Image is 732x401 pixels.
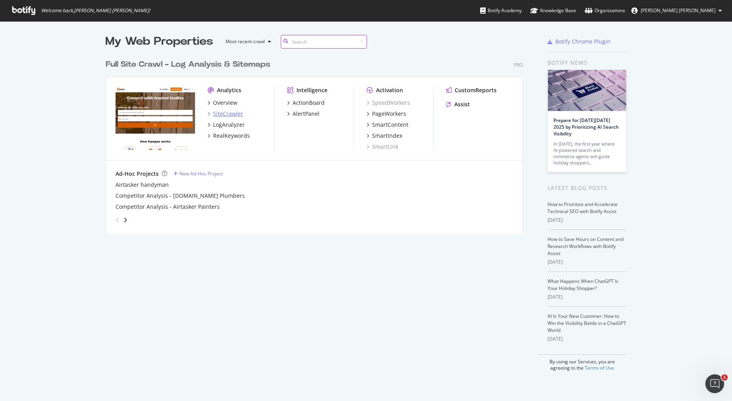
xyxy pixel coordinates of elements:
[548,38,611,46] a: Botify Chrome Plugin
[548,217,627,224] div: [DATE]
[367,143,398,151] a: SmartLink
[293,110,320,118] div: AlertPanel
[446,100,470,108] a: Assist
[179,170,223,177] div: New Ad-Hoc Project
[554,117,619,137] a: Prepare for [DATE][DATE] 2025 by Prioritizing AI Search Visibility
[367,132,402,140] a: SmartIndex
[281,35,367,49] input: Search
[213,121,245,129] div: LogAnalyzer
[116,170,159,178] div: Ad-Hoc Projects
[174,170,223,177] a: New Ad-Hoc Project
[208,121,245,129] a: LogAnalyzer
[480,7,522,15] div: Botify Academy
[376,86,403,94] div: Activation
[641,7,716,14] span: Diana de Vargas Soler
[106,49,529,234] div: grid
[556,38,611,46] div: Botify Chrome Plugin
[548,259,627,266] div: [DATE]
[123,216,128,224] div: angle-right
[554,141,620,166] div: In [DATE], the first year where AI-powered search and commerce agents will guide holiday shoppers…
[548,184,627,192] div: Latest Blog Posts
[372,132,402,140] div: SmartIndex
[116,86,195,150] img: hipages.com.au
[548,313,627,334] a: AI Is Your New Customer: How to Win the Visibility Battle in a ChatGPT World
[213,132,250,140] div: RealKeywords
[548,293,627,301] div: [DATE]
[220,35,275,48] button: Most recent crawl
[548,335,627,343] div: [DATE]
[454,100,470,108] div: Assist
[287,110,320,118] a: AlertPanel
[217,86,241,94] div: Analytics
[226,39,265,44] div: Most recent crawl
[106,59,270,70] div: Full Site Crawl - Log Analysis & Sitemaps
[208,99,237,107] a: Overview
[367,121,408,129] a: SmartContent
[208,110,243,118] a: SiteCrawler
[548,201,618,215] a: How to Prioritize and Accelerate Technical SEO with Botify Assist
[116,203,220,211] a: Competitor Analysis - Airtasker Painters
[548,278,619,292] a: What Happens When ChatGPT Is Your Holiday Shopper?
[455,86,497,94] div: CustomReports
[705,374,724,393] iframe: Intercom live chat
[538,354,627,371] div: By using our Services, you are agreeing to the
[548,58,627,67] div: Botify news
[372,110,406,118] div: PageWorkers
[514,62,523,68] div: Pro
[213,99,237,107] div: Overview
[41,7,150,14] span: Welcome back, [PERSON_NAME] [PERSON_NAME] !
[208,132,250,140] a: RealKeywords
[293,99,325,107] div: ActionBoard
[446,86,497,94] a: CustomReports
[116,181,169,189] a: Airtasker handyman
[721,374,728,381] span: 1
[372,121,408,129] div: SmartContent
[625,4,728,17] button: [PERSON_NAME] [PERSON_NAME]
[296,86,327,94] div: Intelligence
[367,110,406,118] a: PageWorkers
[106,34,213,49] div: My Web Properties
[548,236,624,257] a: How to Save Hours on Content and Research Workflows with Botify Assist
[287,99,325,107] a: ActionBoard
[367,99,410,107] a: SpeedWorkers
[116,192,245,200] a: Competitor Analysis - [DOMAIN_NAME] Plumbers
[530,7,576,15] div: Knowledge Base
[213,110,243,118] div: SiteCrawler
[585,7,625,15] div: Organizations
[106,59,273,70] a: Full Site Crawl - Log Analysis & Sitemaps
[112,214,123,226] div: angle-left
[585,365,614,371] a: Terms of Use
[548,70,626,111] img: Prepare for Black Friday 2025 by Prioritizing AI Search Visibility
